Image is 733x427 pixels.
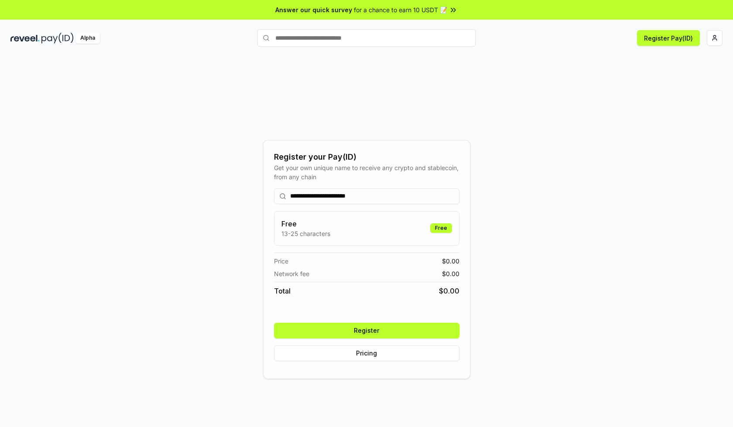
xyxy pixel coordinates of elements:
span: for a chance to earn 10 USDT 📝 [354,5,447,14]
span: $ 0.00 [439,286,459,296]
button: Register [274,323,459,338]
div: Alpha [75,33,100,44]
img: pay_id [41,33,74,44]
span: Network fee [274,269,309,278]
div: Register your Pay(ID) [274,151,459,163]
img: reveel_dark [10,33,40,44]
span: $ 0.00 [442,256,459,266]
div: Get your own unique name to receive any crypto and stablecoin, from any chain [274,163,459,181]
span: Price [274,256,288,266]
button: Register Pay(ID) [637,30,700,46]
span: $ 0.00 [442,269,459,278]
h3: Free [281,219,330,229]
p: 13-25 characters [281,229,330,238]
div: Free [430,223,452,233]
button: Pricing [274,345,459,361]
span: Answer our quick survey [275,5,352,14]
span: Total [274,286,291,296]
